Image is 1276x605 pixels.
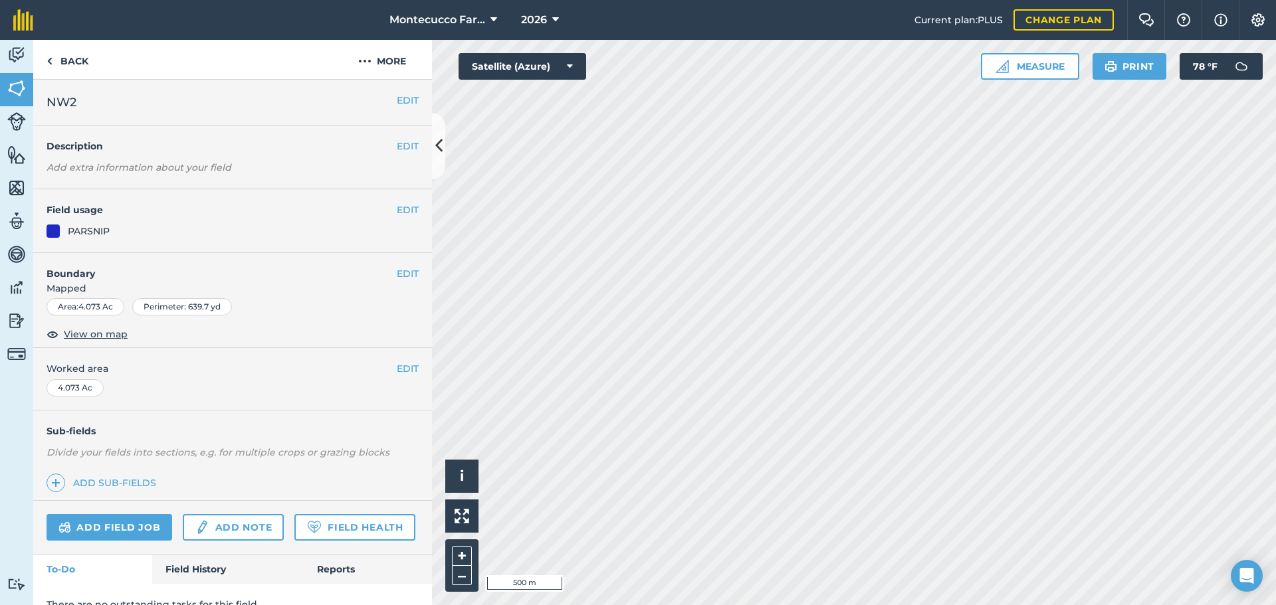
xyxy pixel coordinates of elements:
[1105,58,1117,74] img: svg+xml;base64,PHN2ZyB4bWxucz0iaHR0cDovL3d3dy53My5vcmcvMjAwMC9zdmciIHdpZHRoPSIxOSIgaGVpZ2h0PSIyNC...
[521,12,547,28] span: 2026
[33,40,102,79] a: Back
[981,53,1079,80] button: Measure
[7,78,26,98] img: svg+xml;base64,PHN2ZyB4bWxucz0iaHR0cDovL3d3dy53My5vcmcvMjAwMC9zdmciIHdpZHRoPSI1NiIgaGVpZ2h0PSI2MC...
[47,203,397,217] h4: Field usage
[47,446,389,458] em: Divide your fields into sections, e.g. for multiple crops or grazing blocks
[1093,53,1167,80] button: Print
[1138,13,1154,27] img: Two speech bubbles overlapping with the left bubble in the forefront
[33,424,432,438] h4: Sub-fields
[64,327,128,341] span: View on map
[47,361,419,376] span: Worked area
[445,460,478,493] button: i
[47,298,124,315] div: Area : 4.073 Ac
[1250,13,1266,27] img: A cog icon
[460,468,464,484] span: i
[47,379,104,396] div: 4.073 Ac
[397,139,419,153] button: EDIT
[47,514,172,541] a: Add field job
[1193,53,1218,80] span: 78 ° F
[132,298,232,315] div: Perimeter : 639.7 yd
[7,578,26,590] img: svg+xml;base64,PD94bWwgdmVyc2lvbj0iMS4wIiBlbmNvZGluZz0idXRmLTgiPz4KPCEtLSBHZW5lcmF0b3I6IEFkb2JlIE...
[397,361,419,376] button: EDIT
[1013,9,1114,31] a: Change plan
[58,519,71,535] img: svg+xml;base64,PD94bWwgdmVyc2lvbj0iMS4wIiBlbmNvZGluZz0idXRmLTgiPz4KPCEtLSBHZW5lcmF0b3I6IEFkb2JlIE...
[183,514,284,541] a: Add note
[47,326,128,342] button: View on map
[7,45,26,65] img: svg+xml;base64,PD94bWwgdmVyc2lvbj0iMS4wIiBlbmNvZGluZz0idXRmLTgiPz4KPCEtLSBHZW5lcmF0b3I6IEFkb2JlIE...
[1176,13,1192,27] img: A question mark icon
[294,514,415,541] a: Field Health
[47,161,231,173] em: Add extra information about your field
[47,326,58,342] img: svg+xml;base64,PHN2ZyB4bWxucz0iaHR0cDovL3d3dy53My5vcmcvMjAwMC9zdmciIHdpZHRoPSIxOCIgaGVpZ2h0PSIyNC...
[13,9,33,31] img: fieldmargin Logo
[397,93,419,108] button: EDIT
[195,519,209,535] img: svg+xml;base64,PD94bWwgdmVyc2lvbj0iMS4wIiBlbmNvZGluZz0idXRmLTgiPz4KPCEtLSBHZW5lcmF0b3I6IEFkb2JlIE...
[47,53,53,69] img: svg+xml;base64,PHN2ZyB4bWxucz0iaHR0cDovL3d3dy53My5vcmcvMjAwMC9zdmciIHdpZHRoPSI5IiBoZWlnaHQ9IjI0Ii...
[7,345,26,363] img: svg+xml;base64,PD94bWwgdmVyc2lvbj0iMS4wIiBlbmNvZGluZz0idXRmLTgiPz4KPCEtLSBHZW5lcmF0b3I6IEFkb2JlIE...
[7,211,26,231] img: svg+xml;base64,PD94bWwgdmVyc2lvbj0iMS4wIiBlbmNvZGluZz0idXRmLTgiPz4KPCEtLSBHZW5lcmF0b3I6IEFkb2JlIE...
[304,555,432,584] a: Reports
[1231,560,1263,592] div: Open Intercom Messenger
[152,555,303,584] a: Field History
[452,566,472,585] button: –
[459,53,586,80] button: Satellite (Azure)
[1228,53,1255,80] img: svg+xml;base64,PD94bWwgdmVyc2lvbj0iMS4wIiBlbmNvZGluZz0idXRmLTgiPz4KPCEtLSBHZW5lcmF0b3I6IEFkb2JlIE...
[7,278,26,298] img: svg+xml;base64,PD94bWwgdmVyc2lvbj0iMS4wIiBlbmNvZGluZz0idXRmLTgiPz4KPCEtLSBHZW5lcmF0b3I6IEFkb2JlIE...
[33,555,152,584] a: To-Do
[452,546,472,566] button: +
[455,509,469,523] img: Four arrows, one pointing top left, one top right, one bottom right and the last bottom left
[47,474,161,492] a: Add sub-fields
[996,60,1009,73] img: Ruler icon
[7,112,26,131] img: svg+xml;base64,PD94bWwgdmVyc2lvbj0iMS4wIiBlbmNvZGluZz0idXRmLTgiPz4KPCEtLSBHZW5lcmF0b3I6IEFkb2JlIE...
[7,145,26,165] img: svg+xml;base64,PHN2ZyB4bWxucz0iaHR0cDovL3d3dy53My5vcmcvMjAwMC9zdmciIHdpZHRoPSI1NiIgaGVpZ2h0PSI2MC...
[7,244,26,264] img: svg+xml;base64,PD94bWwgdmVyc2lvbj0iMS4wIiBlbmNvZGluZz0idXRmLTgiPz4KPCEtLSBHZW5lcmF0b3I6IEFkb2JlIE...
[47,139,419,153] h4: Description
[7,178,26,198] img: svg+xml;base64,PHN2ZyB4bWxucz0iaHR0cDovL3d3dy53My5vcmcvMjAwMC9zdmciIHdpZHRoPSI1NiIgaGVpZ2h0PSI2MC...
[332,40,432,79] button: More
[358,53,372,69] img: svg+xml;base64,PHN2ZyB4bWxucz0iaHR0cDovL3d3dy53My5vcmcvMjAwMC9zdmciIHdpZHRoPSIyMCIgaGVpZ2h0PSIyNC...
[1214,12,1227,28] img: svg+xml;base64,PHN2ZyB4bWxucz0iaHR0cDovL3d3dy53My5vcmcvMjAwMC9zdmciIHdpZHRoPSIxNyIgaGVpZ2h0PSIxNy...
[1180,53,1263,80] button: 78 °F
[33,253,397,281] h4: Boundary
[397,203,419,217] button: EDIT
[389,12,485,28] span: Montecucco Farms ORGANIC
[51,475,60,491] img: svg+xml;base64,PHN2ZyB4bWxucz0iaHR0cDovL3d3dy53My5vcmcvMjAwMC9zdmciIHdpZHRoPSIxNCIgaGVpZ2h0PSIyNC...
[397,266,419,281] button: EDIT
[7,311,26,331] img: svg+xml;base64,PD94bWwgdmVyc2lvbj0iMS4wIiBlbmNvZGluZz0idXRmLTgiPz4KPCEtLSBHZW5lcmF0b3I6IEFkb2JlIE...
[33,281,432,296] span: Mapped
[47,93,76,112] span: NW2
[914,13,1003,27] span: Current plan : PLUS
[68,224,110,238] div: PARSNIP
